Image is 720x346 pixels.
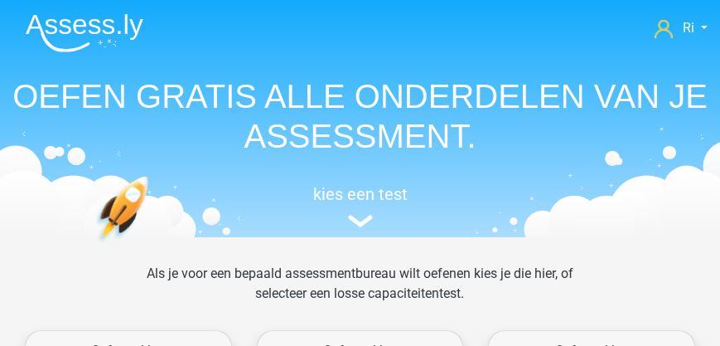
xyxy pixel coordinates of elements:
[26,13,143,52] img: Assessly
[128,264,592,324] div: Als je voor een bepaald assessmentbureau wilt oefenen kies je die hier, of selecteer een losse ca...
[12,184,708,228] a: kies een test
[96,176,207,313] img: oefenen
[12,184,708,204] h5: kies een test
[348,215,373,227] img: assessment
[655,18,708,38] a: Ri
[12,76,708,156] h1: OEFEN GRATIS ALLE ONDERDELEN VAN JE ASSESSMENT.
[683,20,694,36] span: Ri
